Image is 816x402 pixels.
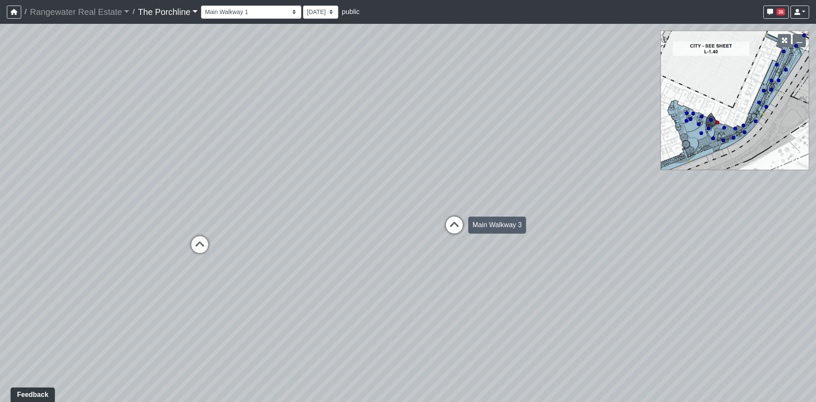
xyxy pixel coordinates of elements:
iframe: Ybug feedback widget [6,385,57,402]
a: Rangewater Real Estate [30,3,129,20]
button: 36 [763,6,789,19]
div: Main Walkway 3 [468,217,526,234]
span: 36 [776,9,785,15]
a: The Porchline [138,3,198,20]
span: / [21,3,30,20]
span: / [129,3,138,20]
span: public [342,8,360,15]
